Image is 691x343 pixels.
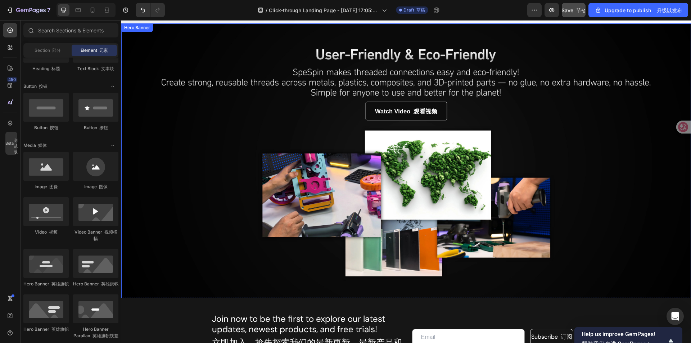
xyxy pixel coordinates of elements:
[107,140,118,151] span: Toggle open
[49,229,58,235] font: 视频
[23,23,118,37] input: Search Sections & Elements
[416,7,425,13] font: 草稿
[73,184,118,190] div: Image
[409,309,452,325] button: Subscribe
[52,48,61,53] font: 部分
[23,184,69,190] div: Image
[23,66,69,72] div: Heading
[73,125,118,131] div: Button
[51,326,69,332] font: 英雄旗帜
[254,85,316,96] p: Watch Video
[23,326,69,333] div: Hero Banner
[121,20,691,343] iframe: Design area
[595,6,682,14] div: Upgrade to publish
[7,77,17,82] div: 450
[23,83,48,90] span: Button
[50,125,58,130] font: 按钮
[292,87,316,94] font: 观看视频
[94,229,117,241] font: 视频横幅
[47,6,50,14] p: 7
[576,7,586,13] font: 节省
[403,7,425,13] span: Draft
[269,6,379,14] span: Click-through Landing Page - [DATE] 17:05:40
[136,3,165,17] div: Undo/Redo
[3,3,54,17] button: 7
[657,7,682,13] font: 升级以发布
[266,6,267,14] span: /
[5,132,17,155] div: Beta
[49,184,58,189] font: 图像
[107,81,118,92] span: Toggle open
[291,309,403,326] input: Email
[73,326,118,339] div: Hero Banner Parallax
[73,281,118,287] div: Hero Banner
[91,294,284,341] p: Join now to be the first to explore our latest updates, newest products, and free trials!
[1,4,30,11] div: Hero Banner
[23,125,69,131] div: Button
[81,47,108,54] span: Element
[51,281,69,286] font: 英雄旗帜
[588,3,688,17] button: Upgrade to publish 升级以发布
[99,125,108,130] font: 按钮
[101,66,114,71] font: 文本块
[73,229,118,242] div: Video Banner
[667,308,684,325] div: Open Intercom Messenger
[561,7,586,13] span: Save
[35,47,61,54] span: Section
[244,81,325,100] a: Watch Video 观看视频
[101,281,118,286] font: 英雄旗帜
[410,312,451,322] div: Subscribe
[14,138,18,154] font: 测试版
[39,84,48,89] font: 按钮
[99,48,108,53] font: 元素
[92,333,118,338] font: 英雄旗帜视差
[91,317,281,338] font: 立即加入，抢先探索我们的最新更新、最新产品和免费试用！
[23,281,69,287] div: Hero Banner
[99,184,108,189] font: 图像
[562,3,586,17] button: Save 节省
[23,229,69,235] div: Video
[51,66,60,71] font: 标题
[38,143,47,148] font: 媒体
[439,313,451,320] font: 订阅
[23,142,47,149] span: Media
[73,66,118,72] div: Text Block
